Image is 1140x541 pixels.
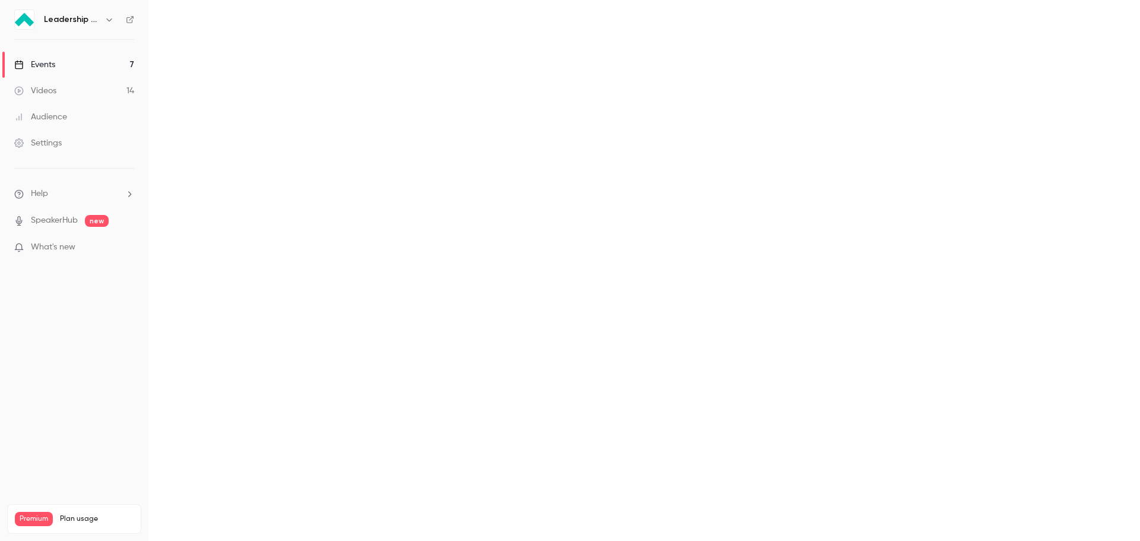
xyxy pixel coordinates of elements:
[14,111,67,123] div: Audience
[14,59,55,71] div: Events
[15,512,53,526] span: Premium
[44,14,100,26] h6: Leadership Strategies - 2025 Webinars
[14,137,62,149] div: Settings
[85,215,109,227] span: new
[120,242,134,253] iframe: Noticeable Trigger
[60,514,134,524] span: Plan usage
[31,214,78,227] a: SpeakerHub
[15,10,34,29] img: Leadership Strategies - 2025 Webinars
[14,188,134,200] li: help-dropdown-opener
[14,85,56,97] div: Videos
[31,241,75,254] span: What's new
[31,188,48,200] span: Help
